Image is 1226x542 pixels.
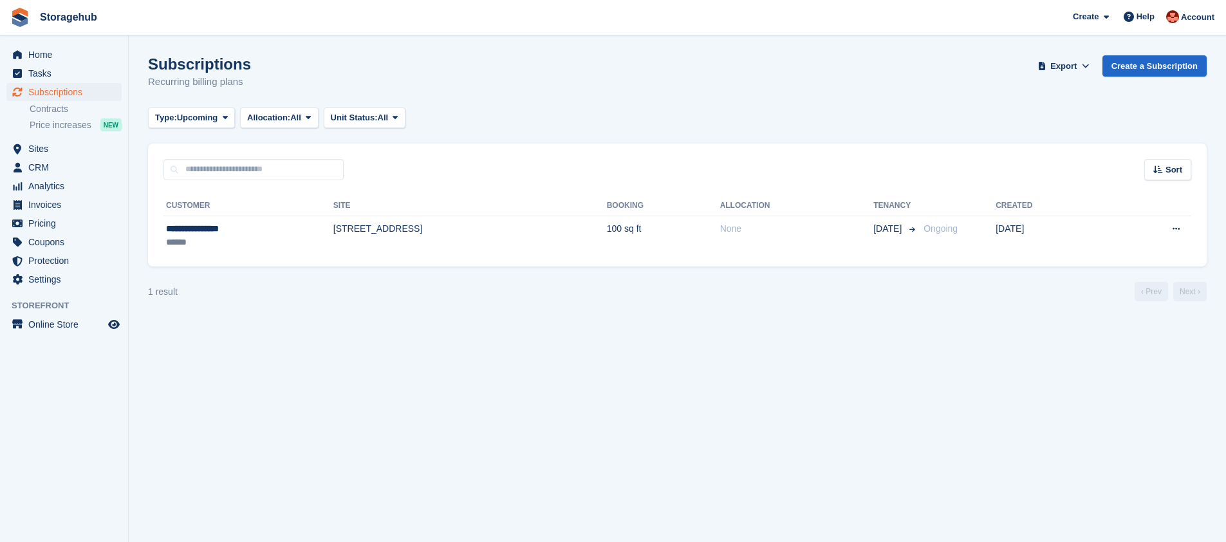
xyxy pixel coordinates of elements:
[333,196,607,216] th: Site
[6,177,122,195] a: menu
[28,196,106,214] span: Invoices
[6,214,122,232] a: menu
[28,252,106,270] span: Protection
[28,158,106,176] span: CRM
[324,107,405,129] button: Unit Status: All
[30,119,91,131] span: Price increases
[6,64,122,82] a: menu
[1050,60,1077,73] span: Export
[155,111,177,124] span: Type:
[148,107,235,129] button: Type: Upcoming
[720,222,874,236] div: None
[30,103,122,115] a: Contracts
[247,111,290,124] span: Allocation:
[28,46,106,64] span: Home
[1166,10,1179,23] img: Nick
[28,270,106,288] span: Settings
[1135,282,1168,301] a: Previous
[28,315,106,333] span: Online Store
[1132,282,1209,301] nav: Page
[6,83,122,101] a: menu
[10,8,30,27] img: stora-icon-8386f47178a22dfd0bd8f6a31ec36ba5ce8667c1dd55bd0f319d3a0aa187defe.svg
[100,118,122,131] div: NEW
[1166,164,1182,176] span: Sort
[148,75,251,89] p: Recurring billing plans
[6,158,122,176] a: menu
[148,285,178,299] div: 1 result
[30,118,122,132] a: Price increases NEW
[333,216,607,256] td: [STREET_ADDRESS]
[28,140,106,158] span: Sites
[1036,55,1092,77] button: Export
[996,216,1108,256] td: [DATE]
[1137,10,1155,23] span: Help
[28,233,106,251] span: Coupons
[163,196,333,216] th: Customer
[28,214,106,232] span: Pricing
[607,196,720,216] th: Booking
[6,252,122,270] a: menu
[378,111,389,124] span: All
[290,111,301,124] span: All
[12,299,128,312] span: Storefront
[6,270,122,288] a: menu
[177,111,218,124] span: Upcoming
[35,6,102,28] a: Storagehub
[28,64,106,82] span: Tasks
[6,46,122,64] a: menu
[148,55,251,73] h1: Subscriptions
[873,196,918,216] th: Tenancy
[6,196,122,214] a: menu
[106,317,122,332] a: Preview store
[240,107,319,129] button: Allocation: All
[1173,282,1207,301] a: Next
[6,315,122,333] a: menu
[28,177,106,195] span: Analytics
[607,216,720,256] td: 100 sq ft
[996,196,1108,216] th: Created
[28,83,106,101] span: Subscriptions
[331,111,378,124] span: Unit Status:
[1102,55,1207,77] a: Create a Subscription
[924,223,958,234] span: Ongoing
[1181,11,1214,24] span: Account
[873,222,904,236] span: [DATE]
[1073,10,1099,23] span: Create
[6,233,122,251] a: menu
[720,196,874,216] th: Allocation
[6,140,122,158] a: menu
